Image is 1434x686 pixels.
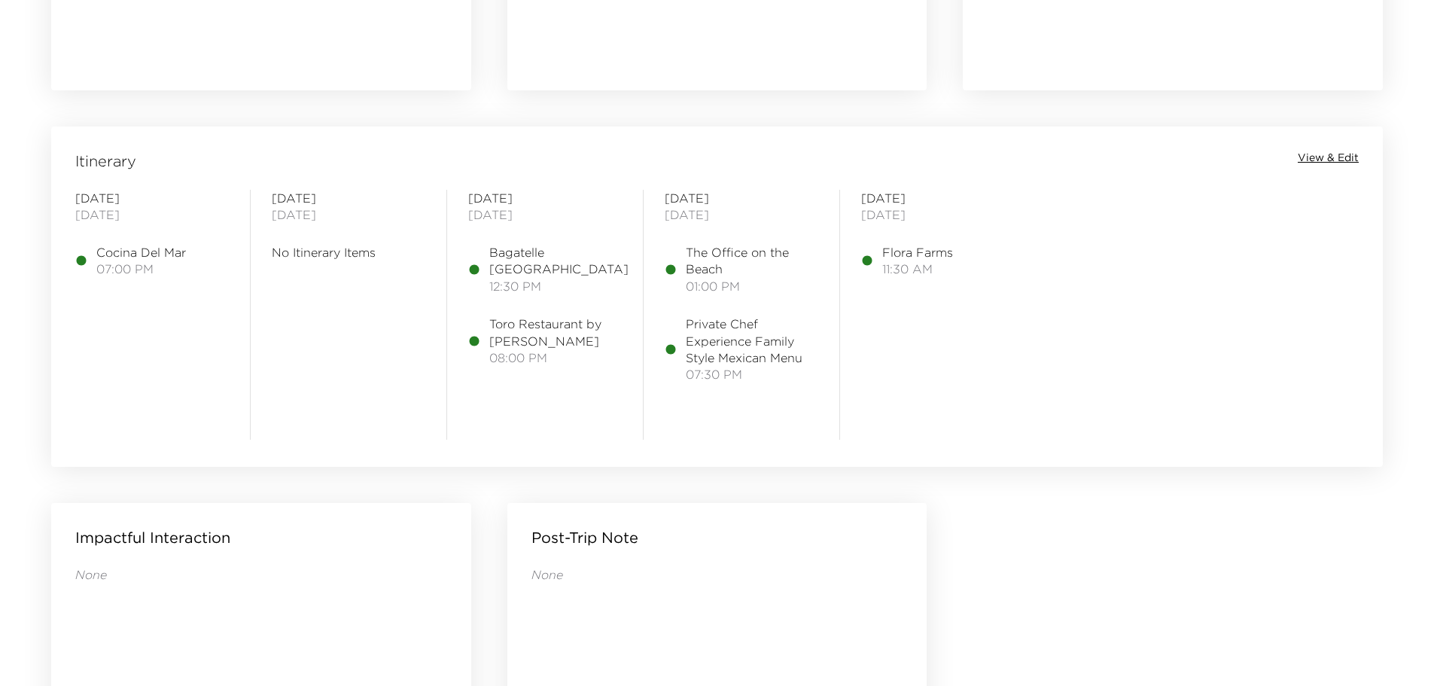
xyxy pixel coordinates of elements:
[468,206,622,223] span: [DATE]
[75,566,447,583] p: None
[686,244,818,278] span: The Office on the Beach
[686,278,818,294] span: 01:00 PM
[489,278,629,294] span: 12:30 PM
[489,316,622,349] span: Toro Restaurant by [PERSON_NAME]
[531,527,638,548] p: Post-Trip Note
[468,190,622,206] span: [DATE]
[489,349,622,366] span: 08:00 PM
[75,206,229,223] span: [DATE]
[665,190,818,206] span: [DATE]
[96,261,186,277] span: 07:00 PM
[861,206,1015,223] span: [DATE]
[96,244,186,261] span: Cocina Del Mar
[75,527,230,548] p: Impactful Interaction
[272,206,425,223] span: [DATE]
[686,316,818,366] span: Private Chef Experience Family Style Mexican Menu
[75,151,136,172] span: Itinerary
[75,190,229,206] span: [DATE]
[686,366,818,383] span: 07:30 PM
[531,566,903,583] p: None
[272,244,425,261] span: No Itinerary Items
[665,206,818,223] span: [DATE]
[882,261,953,277] span: 11:30 AM
[1298,151,1359,166] button: View & Edit
[882,244,953,261] span: Flora Farms
[489,244,629,278] span: Bagatelle [GEOGRAPHIC_DATA]
[861,190,1015,206] span: [DATE]
[272,190,425,206] span: [DATE]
